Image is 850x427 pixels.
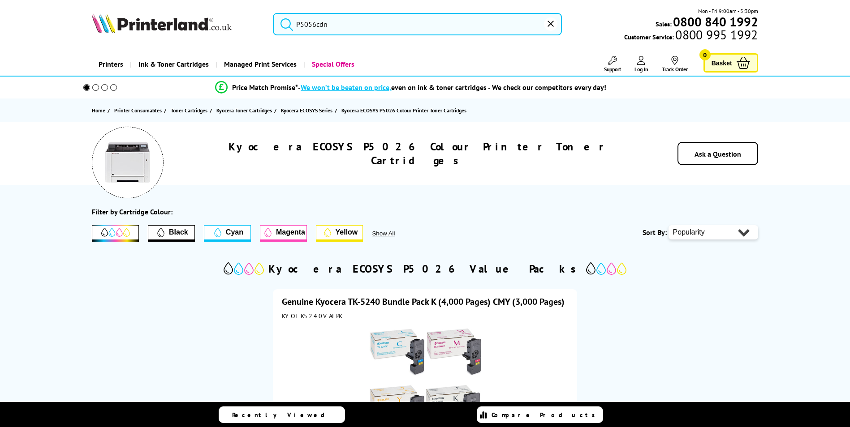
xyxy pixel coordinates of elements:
[303,53,361,76] a: Special Offers
[703,53,758,73] a: Basket 0
[114,106,164,115] a: Printer Consumables
[219,406,345,423] a: Recently Viewed
[148,225,195,242] button: Filter by Black
[216,106,272,115] span: Kyocera Toner Cartridges
[191,140,644,167] h1: Kyocera ECOSYS P5026 Colour Printer Toner Cartridges
[92,53,130,76] a: Printers
[276,228,305,236] span: Magenta
[282,312,568,320] div: KYOTK5240VALPK
[336,228,358,236] span: Yellow
[114,106,162,115] span: Printer Consumables
[138,53,209,76] span: Ink & Toner Cartridges
[92,13,232,33] img: Printerland Logo
[656,20,672,28] span: Sales:
[204,225,251,242] button: Cyan
[674,30,758,39] span: 0800 995 1992
[673,13,758,30] b: 0800 840 1992
[71,80,751,95] li: modal_Promise
[712,57,732,69] span: Basket
[282,296,565,307] a: Genuine Kyocera TK-5240 Bundle Pack K (4,000 Pages) CMY (3,000 Pages)
[604,66,621,73] span: Support
[216,53,303,76] a: Managed Print Services
[226,228,243,236] span: Cyan
[232,411,334,419] span: Recently Viewed
[477,406,603,423] a: Compare Products
[298,83,606,92] div: - even on ink & toner cartridges - We check our competitors every day!
[169,228,188,236] span: Black
[604,56,621,73] a: Support
[171,106,210,115] a: Toner Cartridges
[105,140,150,185] img: Kyocera ECOSYS P5026 Colour Printer Toner Cartridges
[698,7,758,15] span: Mon - Fri 9:00am - 5:30pm
[130,53,216,76] a: Ink & Toner Cartridges
[624,30,758,41] span: Customer Service:
[341,107,466,114] span: Kyocera ECOSYS P5026 Colour Printer Toner Cartridges
[281,106,335,115] a: Kyocera ECOSYS Series
[92,106,108,115] a: Home
[92,13,262,35] a: Printerland Logo
[216,106,274,115] a: Kyocera Toner Cartridges
[643,228,667,237] span: Sort By:
[372,230,419,237] button: Show All
[492,411,600,419] span: Compare Products
[672,17,758,26] a: 0800 840 1992
[281,106,332,115] span: Kyocera ECOSYS Series
[171,106,207,115] span: Toner Cartridges
[316,225,363,242] button: Yellow
[634,56,648,73] a: Log In
[695,149,741,158] a: Ask a Question
[232,83,298,92] span: Price Match Promise*
[634,66,648,73] span: Log In
[260,225,307,242] button: Magenta
[301,83,391,92] span: We won’t be beaten on price,
[268,262,582,276] h2: Kyocera ECOSYS P5026 Value Packs
[662,56,688,73] a: Track Order
[699,49,711,60] span: 0
[92,207,173,216] div: Filter by Cartridge Colour:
